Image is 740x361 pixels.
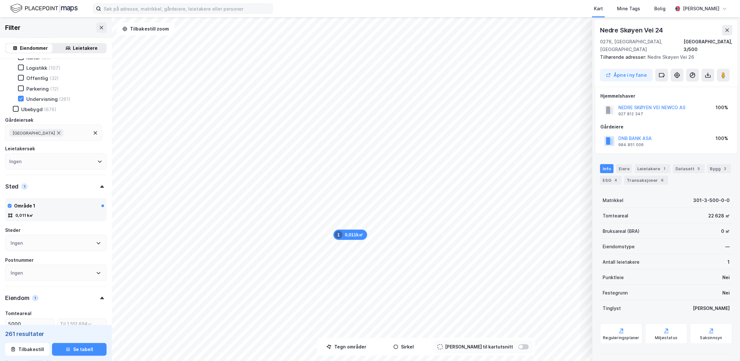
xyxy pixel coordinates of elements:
div: Kontrollprogram for chat [708,330,740,361]
div: Datasett [673,164,705,173]
div: Eiendom [5,294,30,302]
div: 2 [722,165,728,172]
div: Ubebygd [21,106,43,112]
div: Leietakere [635,164,670,173]
div: ESG [600,176,622,185]
div: Logistikk [26,65,47,71]
div: Festegrunn [603,289,628,297]
div: Steder [5,226,21,234]
div: Miljøstatus [655,335,677,340]
div: Eiendommer [20,44,48,52]
div: Ingen [11,239,23,247]
div: 1 [335,231,343,239]
div: 100% [716,135,728,142]
div: Undervisning [26,96,58,102]
div: Reguleringsplaner [603,335,639,340]
div: 301-3-500-0-0 [693,197,730,204]
span: [GEOGRAPHIC_DATA] [13,130,55,136]
div: Saksinnsyn [700,335,722,340]
div: Mine Tags [617,5,640,13]
input: Søk på adresse, matrikkel, gårdeiere, leietakere eller personer [101,4,273,13]
div: Postnummer [5,256,34,264]
div: 22 628 ㎡ [708,212,730,220]
div: Tomteareal [603,212,628,220]
div: Bygg [707,164,731,173]
div: Nedre Skøyen Vei 26 [600,53,727,61]
div: Ingen [9,158,22,165]
div: 0,011 k㎡ [15,213,33,218]
div: [PERSON_NAME] [683,5,719,13]
div: (261) [59,96,71,102]
div: Ingen [11,269,23,277]
div: 0 ㎡ [721,227,730,235]
div: — [725,243,730,251]
div: Matrikkel [603,197,623,204]
div: (107) [48,65,60,71]
div: 4 [613,177,619,183]
button: Åpne i ny fane [600,69,653,82]
button: Tegn områder [319,340,374,353]
div: 1 [32,295,39,301]
span: Tilhørende adresser: [600,54,648,60]
div: 5 [696,165,702,172]
iframe: Chat Widget [708,330,740,361]
div: Tomteareal [5,310,31,317]
div: Filter [5,22,21,33]
button: Se tabell [52,343,107,356]
input: Til 1 551 694㎡ [57,319,106,329]
button: Tilbakestill zoom [117,22,175,35]
div: Hjemmelshaver [600,92,732,100]
div: [GEOGRAPHIC_DATA], 3/500 [683,38,732,53]
div: (12) [50,86,59,92]
div: 6 [659,177,666,183]
div: Område 1 [14,202,35,210]
div: Transaksjoner [624,176,668,185]
div: 0276, [GEOGRAPHIC_DATA], [GEOGRAPHIC_DATA] [600,38,683,53]
div: [PERSON_NAME] til kartutsnitt [445,343,513,351]
input: Fra 5 011㎡ [5,319,54,329]
div: Kart [594,5,603,13]
div: Bruksareal (BRA) [603,227,640,235]
button: Sirkel [377,340,431,353]
div: Bolig [654,5,666,13]
div: 1 [661,165,668,172]
div: Punktleie [603,274,624,281]
div: 984 851 006 [618,142,644,147]
div: [PERSON_NAME] [693,304,730,312]
button: Tilbakestill [5,343,49,356]
div: Nedre Skøyen Vei 24 [600,25,664,35]
div: Tinglyst [603,304,621,312]
div: Offentlig [26,75,48,81]
div: Leietakersøk [5,145,35,153]
div: Antall leietakere [603,258,640,266]
div: (32) [49,75,59,81]
div: Info [600,164,614,173]
div: 261 resultater [5,330,107,338]
div: (676) [44,106,57,112]
div: Leietakere [73,44,98,52]
div: 1 [727,258,730,266]
div: 927 812 347 [618,111,643,117]
img: logo.f888ab2527a4732fd821a326f86c7f29.svg [10,3,78,14]
div: Nei [722,289,730,297]
div: Nei [722,274,730,281]
div: Eiendomstype [603,243,635,251]
div: Parkering [26,86,49,92]
div: Gårdeiere [600,123,732,131]
div: 1 [21,183,28,190]
div: 100% [716,104,728,111]
div: Eiere [616,164,632,173]
div: Map marker [334,230,367,240]
div: Sted [5,183,19,190]
div: Gårdeiersøk [5,116,33,124]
